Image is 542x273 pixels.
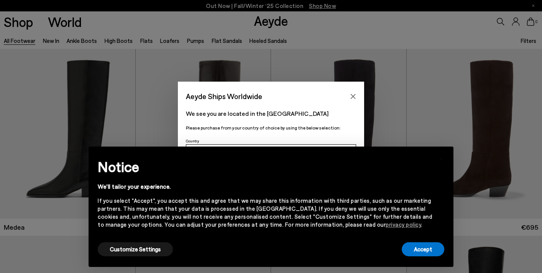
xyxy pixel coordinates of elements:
[186,139,199,143] span: Country
[439,152,444,163] span: ×
[186,124,356,131] p: Please purchase from your country of choice by using the below selection:
[98,157,432,177] h2: Notice
[402,242,444,256] button: Accept
[98,242,173,256] button: Customize Settings
[432,149,450,167] button: Close this notice
[98,197,432,229] div: If you select "Accept", you accept this and agree that we may share this information with third p...
[186,109,356,118] p: We see you are located in the [GEOGRAPHIC_DATA]
[347,91,359,102] button: Close
[386,221,421,228] a: privacy policy
[186,90,262,103] span: Aeyde Ships Worldwide
[98,183,432,191] div: We'll tailor your experience.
